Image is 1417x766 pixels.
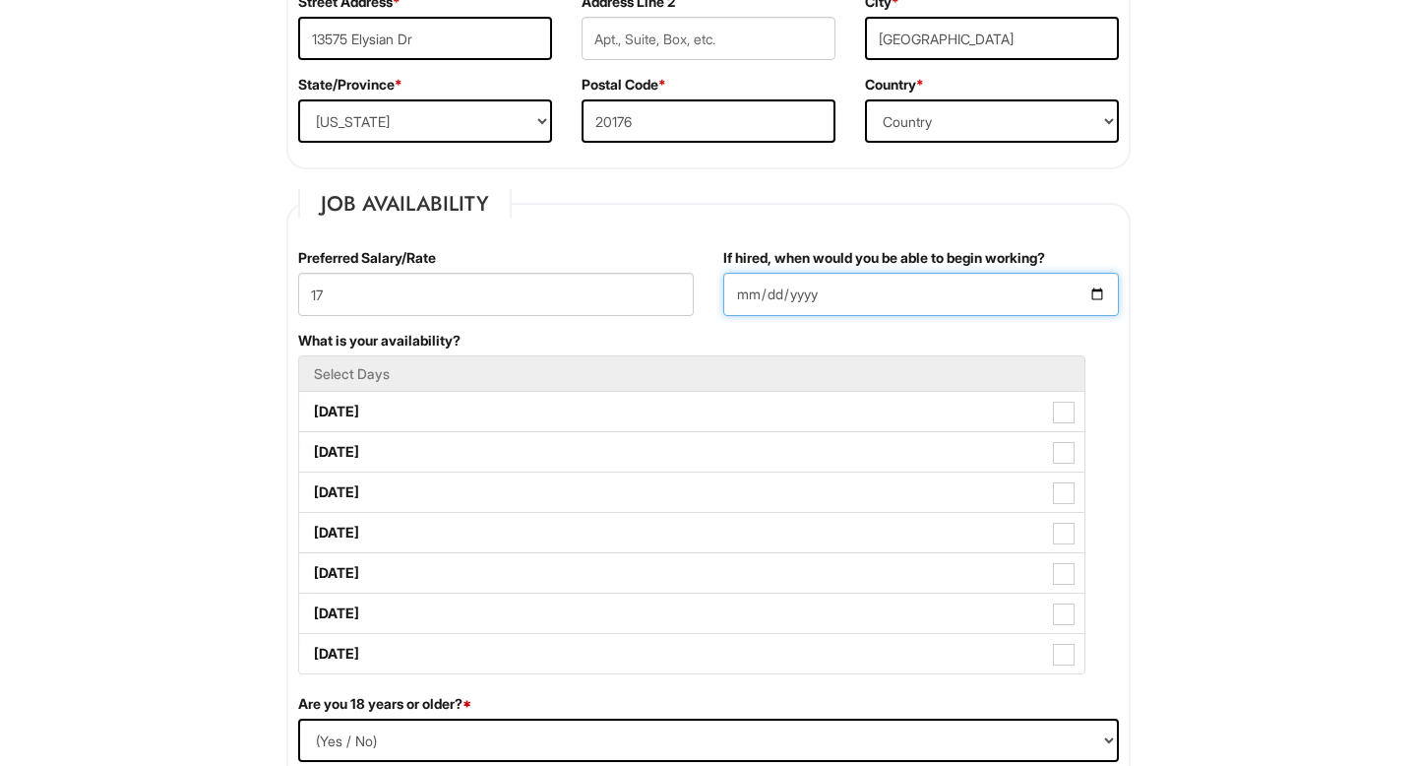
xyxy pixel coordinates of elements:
select: State/Province [298,99,552,143]
label: [DATE] [299,392,1084,431]
input: Preferred Salary/Rate [298,273,694,316]
input: City [865,17,1119,60]
label: [DATE] [299,634,1084,673]
input: Apt., Suite, Box, etc. [582,17,835,60]
label: [DATE] [299,513,1084,552]
label: State/Province [298,75,402,95]
label: [DATE] [299,553,1084,593]
label: If hired, when would you be able to begin working? [723,248,1045,268]
label: [DATE] [299,432,1084,472]
select: (Yes / No) [298,719,1119,762]
label: Postal Code [582,75,666,95]
label: Preferred Salary/Rate [298,248,436,268]
label: [DATE] [299,594,1084,633]
label: Country [865,75,924,95]
label: What is your availability? [298,331,461,351]
h5: Select Days [314,366,1070,381]
select: Country [865,99,1119,143]
legend: Job Availability [298,189,512,219]
input: Postal Code [582,99,835,143]
input: Street Address [298,17,552,60]
label: [DATE] [299,473,1084,512]
label: Are you 18 years or older? [298,694,471,714]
